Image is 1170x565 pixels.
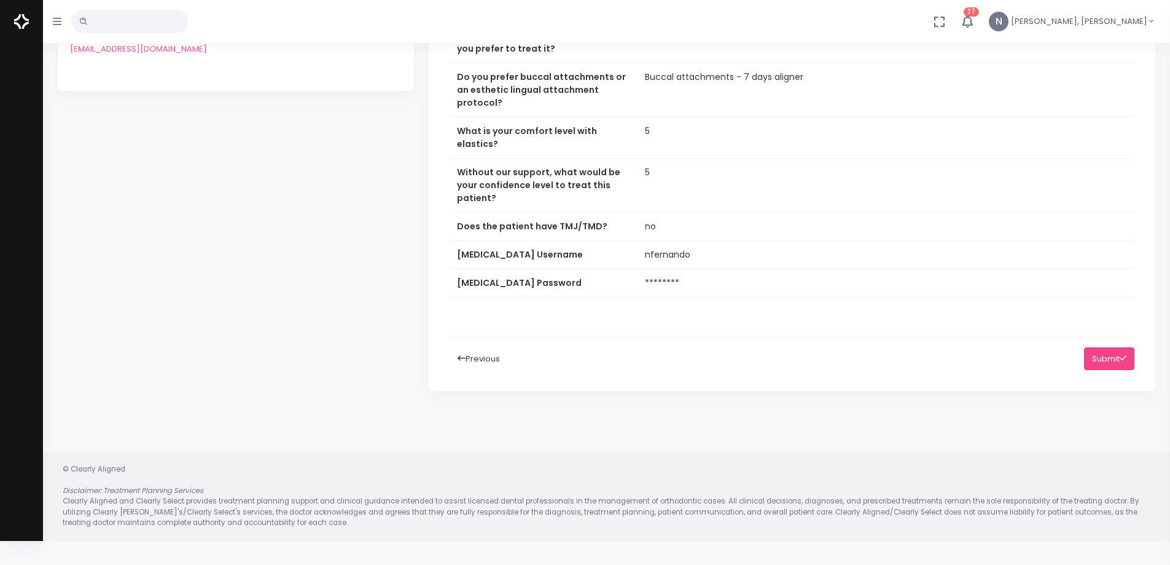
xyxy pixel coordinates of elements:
th: [MEDICAL_DATA] Password [450,269,638,298]
button: Submit [1084,347,1134,370]
th: [MEDICAL_DATA] Username [450,241,638,269]
span: [PERSON_NAME], [PERSON_NAME] [1011,15,1147,28]
th: Without our support, what would be your confidence level to treat this patient? [450,159,638,213]
div: © Clearly Aligned Clearly Aligned and Clearly Select provides treatment planning support and clin... [50,464,1163,529]
td: 5 [638,117,1134,159]
th: What is your comfort level with elastics? [450,117,638,159]
button: Previous [450,347,508,370]
em: Disclaimer: Treatment Planning Services [63,486,203,496]
img: Logo Horizontal [14,9,29,34]
td: no [638,213,1134,241]
th: Does the patient have TMJ/TMD? [450,213,638,241]
td: nfernando [638,241,1134,269]
th: Do you prefer buccal attachments or an esthetic lingual attachment protocol? [450,63,638,117]
span: 27 [964,7,979,17]
a: [EMAIL_ADDRESS][DOMAIN_NAME] [70,43,207,55]
td: Buccal attachments - 7 days aligner [638,63,1134,117]
td: 5 [638,159,1134,213]
span: N [989,12,1008,31]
